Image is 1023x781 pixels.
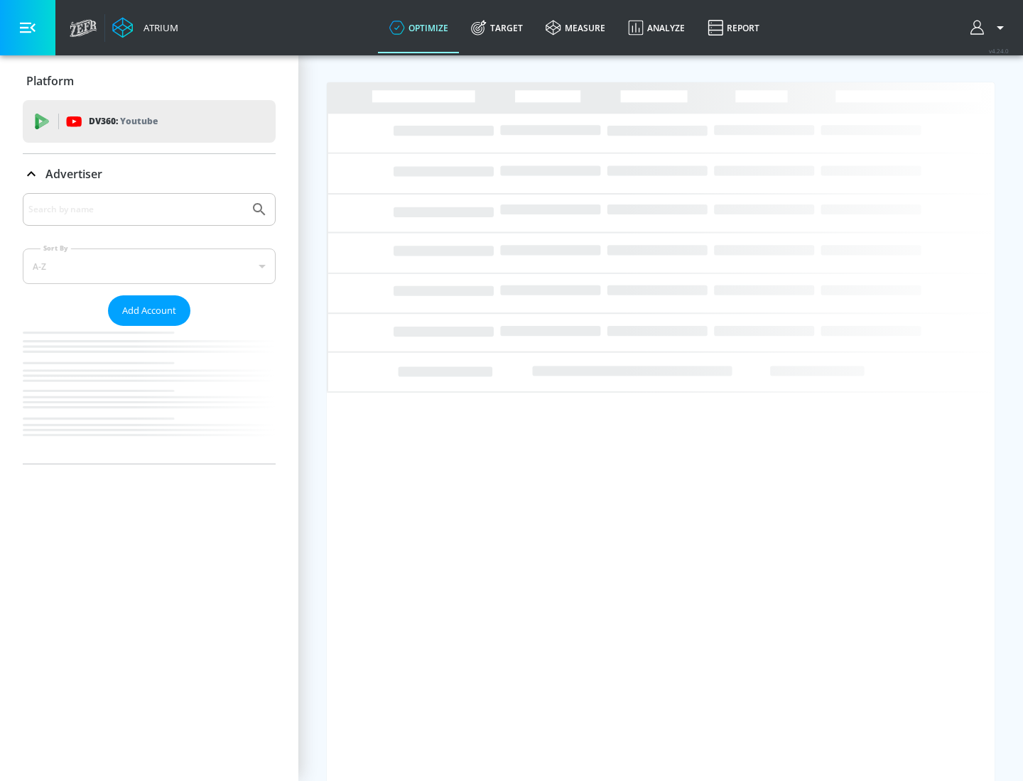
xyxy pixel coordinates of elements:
[617,2,696,53] a: Analyze
[23,193,276,464] div: Advertiser
[696,2,771,53] a: Report
[989,47,1009,55] span: v 4.24.0
[23,100,276,143] div: DV360: Youtube
[23,326,276,464] nav: list of Advertiser
[23,61,276,101] div: Platform
[138,21,178,34] div: Atrium
[26,73,74,89] p: Platform
[460,2,534,53] a: Target
[122,302,176,319] span: Add Account
[89,114,158,129] p: DV360:
[45,166,102,182] p: Advertiser
[23,154,276,194] div: Advertiser
[120,114,158,129] p: Youtube
[534,2,617,53] a: measure
[378,2,460,53] a: optimize
[108,295,190,326] button: Add Account
[23,248,276,284] div: A-Z
[40,244,71,253] label: Sort By
[28,200,244,219] input: Search by name
[112,17,178,38] a: Atrium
